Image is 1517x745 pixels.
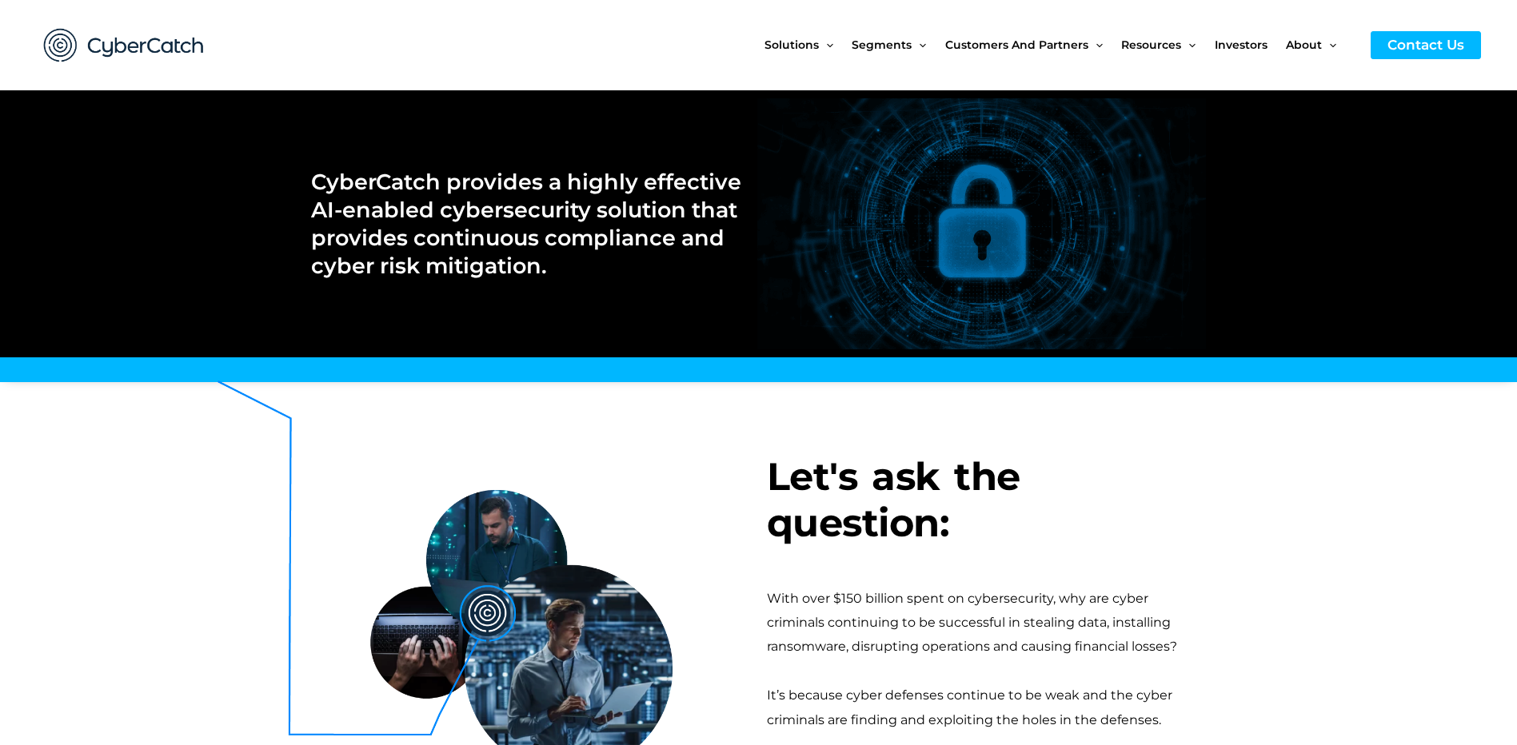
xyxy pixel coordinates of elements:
[28,12,220,78] img: CyberCatch
[1286,11,1322,78] span: About
[311,168,742,280] h2: CyberCatch provides a highly effective AI-enabled cybersecurity solution that provides continuous...
[1088,11,1103,78] span: Menu Toggle
[852,11,912,78] span: Segments
[945,11,1088,78] span: Customers and Partners
[1215,11,1286,78] a: Investors
[1371,31,1481,59] a: Contact Us
[819,11,833,78] span: Menu Toggle
[764,11,1355,78] nav: Site Navigation: New Main Menu
[1322,11,1336,78] span: Menu Toggle
[1181,11,1196,78] span: Menu Toggle
[912,11,926,78] span: Menu Toggle
[764,11,819,78] span: Solutions
[767,587,1207,659] div: With over $150 billion spent on cybersecurity, why are cyber criminals continuing to be successfu...
[1121,11,1181,78] span: Resources
[767,454,1207,546] h3: Let's ask the question:
[767,683,1207,732] div: It’s because cyber defenses continue to be weak and the cyber criminals are finding and exploitin...
[1215,11,1267,78] span: Investors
